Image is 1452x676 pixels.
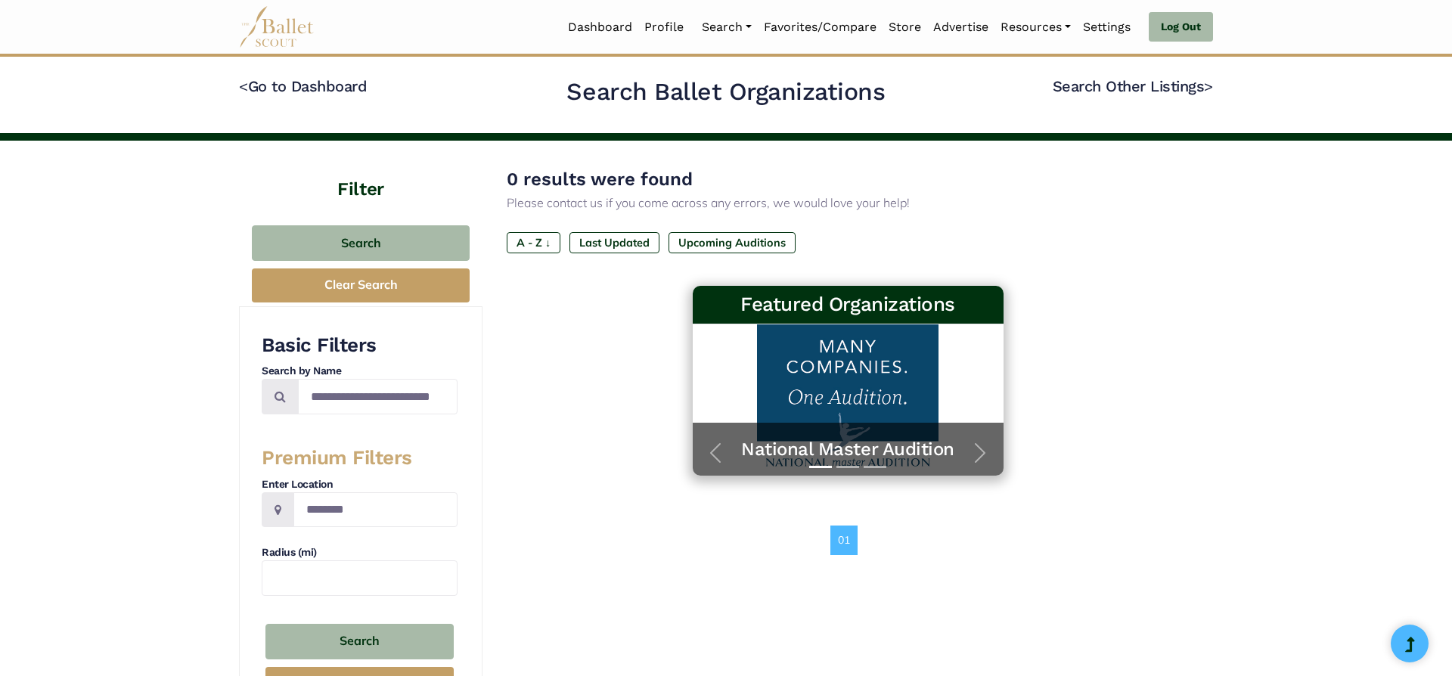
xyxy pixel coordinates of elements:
[507,169,693,190] span: 0 results were found
[864,458,886,476] button: Slide 3
[809,458,832,476] button: Slide 1
[239,76,248,95] code: <
[830,526,858,554] a: 01
[1204,76,1213,95] code: >
[836,458,859,476] button: Slide 2
[1053,77,1213,95] a: Search Other Listings>
[507,232,560,253] label: A - Z ↓
[696,11,758,43] a: Search
[262,477,458,492] h4: Enter Location
[293,492,458,528] input: Location
[262,545,458,560] h4: Radius (mi)
[262,445,458,471] h3: Premium Filters
[566,76,885,108] h2: Search Ballet Organizations
[669,232,796,253] label: Upcoming Auditions
[298,379,458,414] input: Search by names...
[507,194,1189,213] p: Please contact us if you come across any errors, we would love your help!
[1077,11,1137,43] a: Settings
[262,333,458,358] h3: Basic Filters
[262,364,458,379] h4: Search by Name
[265,624,454,659] button: Search
[638,11,690,43] a: Profile
[239,141,482,203] h4: Filter
[883,11,927,43] a: Store
[1149,12,1213,42] a: Log Out
[239,77,367,95] a: <Go to Dashboard
[708,438,988,461] a: National Master Audition
[705,292,991,318] h3: Featured Organizations
[252,268,470,302] button: Clear Search
[252,225,470,261] button: Search
[927,11,994,43] a: Advertise
[562,11,638,43] a: Dashboard
[569,232,659,253] label: Last Updated
[830,526,866,554] nav: Page navigation example
[994,11,1077,43] a: Resources
[758,11,883,43] a: Favorites/Compare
